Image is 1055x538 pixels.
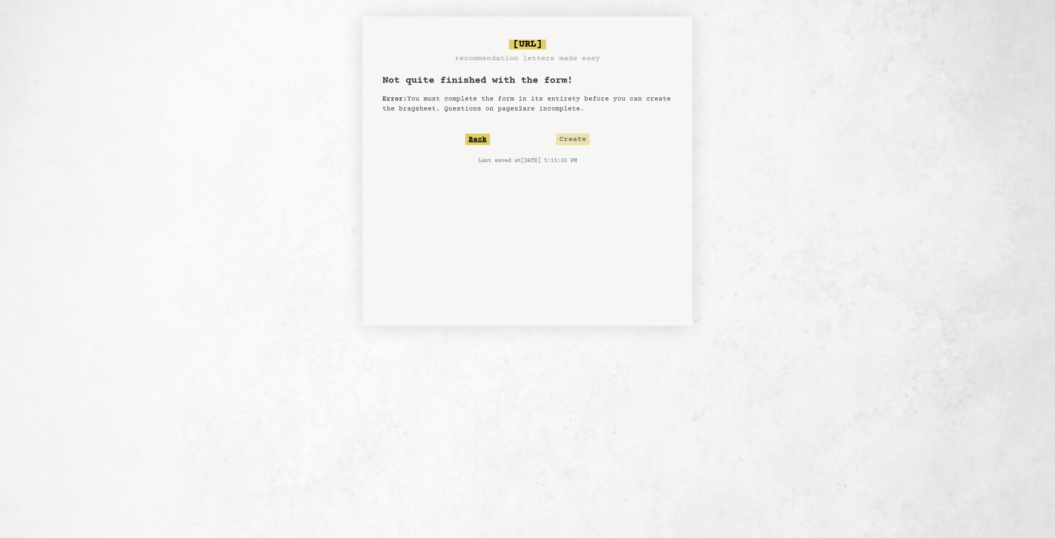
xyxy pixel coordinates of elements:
button: Create [556,134,590,145]
span: Error: [382,95,407,103]
h3: recommendation letters made easy [455,53,600,64]
button: Back [465,134,490,145]
p: You must complete the form in its entirety before you can create the bragsheet. Questions on page... [382,94,673,114]
p: Last saved at [DATE] 5:15:20 PM [382,157,673,165]
span: [URL] [509,40,546,49]
h1: Not quite finished with the form! [382,74,673,87]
